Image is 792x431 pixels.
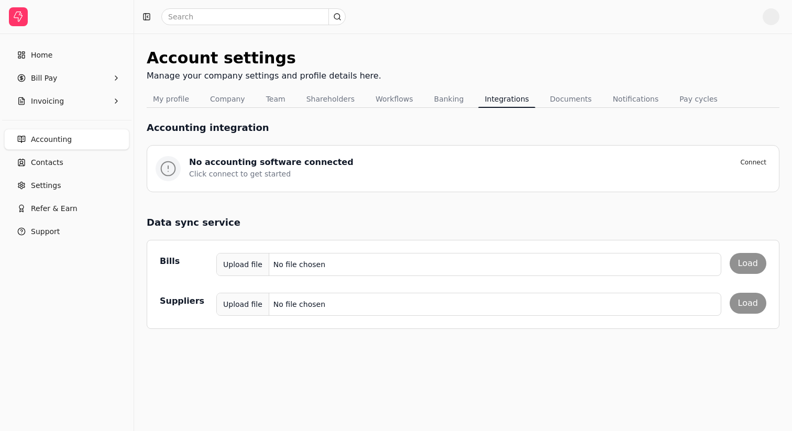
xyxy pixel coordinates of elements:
[260,91,292,107] button: Team
[147,46,381,70] div: Account settings
[189,156,354,169] div: No accounting software connected
[4,45,129,65] a: Home
[4,129,129,150] a: Accounting
[31,180,61,191] span: Settings
[428,91,470,107] button: Banking
[147,91,195,107] button: My profile
[269,295,329,314] div: No file chosen
[31,226,60,237] span: Support
[31,50,52,61] span: Home
[204,91,251,107] button: Company
[147,70,381,82] div: Manage your company settings and profile details here.
[736,156,771,169] button: Connect
[4,152,129,173] a: Contacts
[160,293,210,310] div: Suppliers
[31,73,57,84] span: Bill Pay
[4,221,129,242] button: Support
[161,8,346,25] input: Search
[147,91,779,108] nav: Tabs
[160,253,210,270] div: Bills
[216,253,721,276] button: Upload fileNo file chosen
[217,293,269,316] div: Upload file
[369,91,420,107] button: Workflows
[31,96,64,107] span: Invoicing
[4,68,129,89] button: Bill Pay
[478,91,535,107] button: Integrations
[31,203,78,214] span: Refer & Earn
[4,198,129,219] button: Refer & Earn
[216,293,721,316] button: Upload fileNo file chosen
[544,91,598,107] button: Documents
[4,175,129,196] a: Settings
[300,91,361,107] button: Shareholders
[607,91,665,107] button: Notifications
[269,255,329,274] div: No file chosen
[673,91,724,107] button: Pay cycles
[31,134,72,145] span: Accounting
[31,157,63,168] span: Contacts
[147,120,269,135] h1: Accounting integration
[4,91,129,112] button: Invoicing
[217,253,269,277] div: Upload file
[147,215,779,229] h2: Data sync service
[189,169,771,180] div: Click connect to get started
